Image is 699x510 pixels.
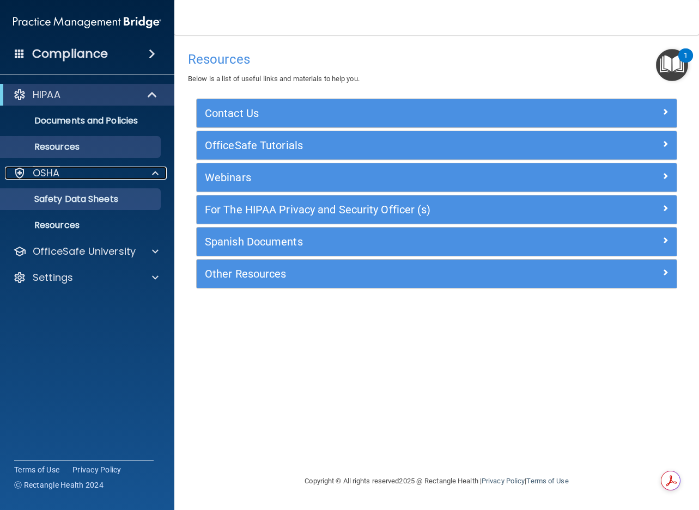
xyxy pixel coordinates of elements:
[13,167,159,180] a: OSHA
[33,88,60,101] p: HIPAA
[205,265,668,282] a: Other Resources
[188,75,360,83] span: Below is a list of useful links and materials to help you.
[482,477,525,485] a: Privacy Policy
[14,464,59,475] a: Terms of Use
[684,56,688,70] div: 1
[510,433,686,476] iframe: Drift Widget Chat Controller
[188,52,685,66] h4: Resources
[205,137,668,154] a: OfficeSafe Tutorials
[13,245,159,258] a: OfficeSafe University
[7,194,156,205] p: Safety Data Sheets
[205,201,668,218] a: For The HIPAA Privacy and Security Officer (s)
[205,233,668,250] a: Spanish Documents
[205,107,549,119] h5: Contact Us
[13,11,161,33] img: PMB logo
[205,236,549,248] h5: Spanish Documents
[72,464,121,475] a: Privacy Policy
[7,115,156,126] p: Documents and Policies
[205,268,549,280] h5: Other Resources
[238,464,636,499] div: Copyright © All rights reserved 2025 @ Rectangle Health | |
[526,477,568,485] a: Terms of Use
[13,271,159,284] a: Settings
[205,169,668,186] a: Webinars
[656,49,688,81] button: Open Resource Center, 1 new notification
[205,105,668,122] a: Contact Us
[32,46,108,62] h4: Compliance
[7,220,156,231] p: Resources
[33,245,136,258] p: OfficeSafe University
[33,167,60,180] p: OSHA
[205,139,549,151] h5: OfficeSafe Tutorials
[205,204,549,216] h5: For The HIPAA Privacy and Security Officer (s)
[205,171,549,183] h5: Webinars
[14,480,104,490] span: Ⓒ Rectangle Health 2024
[7,142,156,152] p: Resources
[33,271,73,284] p: Settings
[13,88,158,101] a: HIPAA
